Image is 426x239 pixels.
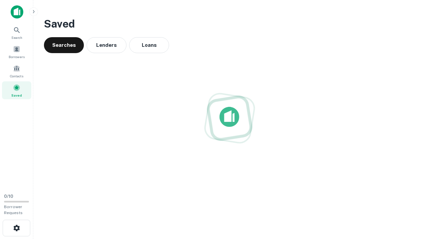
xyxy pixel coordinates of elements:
[129,37,169,53] button: Loans
[4,194,13,199] span: 0 / 10
[87,37,126,53] button: Lenders
[11,5,23,19] img: capitalize-icon.png
[393,186,426,218] iframe: Chat Widget
[4,204,23,215] span: Borrower Requests
[2,24,31,41] a: Search
[44,37,84,53] button: Searches
[2,81,31,99] a: Saved
[10,73,23,79] span: Contacts
[11,93,22,98] span: Saved
[2,43,31,61] a: Borrowers
[9,54,25,59] span: Borrowers
[2,62,31,80] a: Contacts
[11,35,22,40] span: Search
[44,16,415,32] h3: Saved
